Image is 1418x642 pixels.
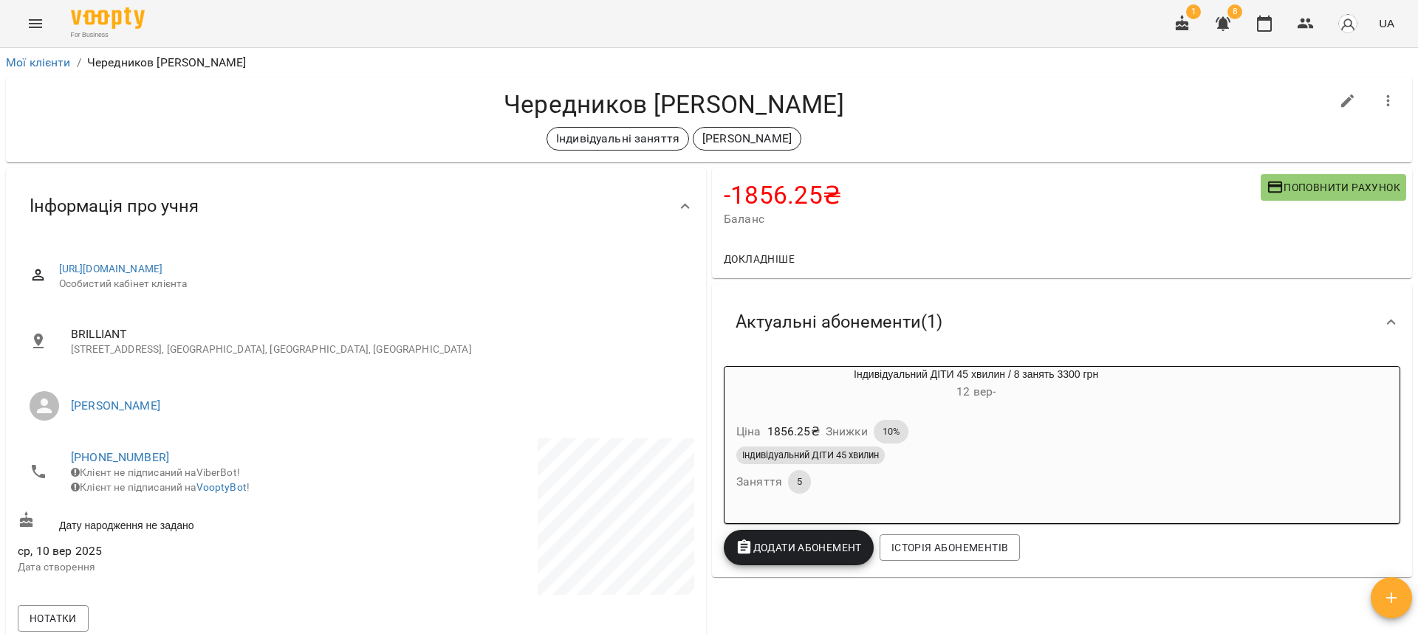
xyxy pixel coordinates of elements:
a: [PERSON_NAME] [71,398,160,413]
li: / [77,54,81,72]
span: Історія абонементів [891,539,1008,556]
span: Додати Абонемент [736,539,862,556]
span: Клієнт не підписаний на ViberBot! [71,466,240,478]
span: Докладніше [724,250,795,268]
div: Інформація про учня [6,168,706,244]
p: Індивідуальні заняття [556,130,679,148]
button: Menu [18,6,53,41]
a: VooptyBot [196,481,247,493]
span: Поповнити рахунок [1267,179,1400,196]
h4: Чередников [PERSON_NAME] [18,89,1330,120]
p: [PERSON_NAME] [702,130,792,148]
a: Мої клієнти [6,55,71,69]
h4: -1856.25 ₴ [724,180,1261,210]
button: Поповнити рахунок [1261,174,1406,201]
p: 1856.25 ₴ [767,423,820,441]
button: Додати Абонемент [724,530,874,565]
button: Індивідуальний ДІТИ 45 хвилин / 8 занять 3300 грн12 вер- Ціна1856.25₴Знижки10%Індивідуальний ДІТИ... [725,367,1227,511]
span: Актуальні абонементи ( 1 ) [736,311,942,334]
span: Баланс [724,210,1261,228]
p: Дата створення [18,560,353,575]
span: 5 [788,475,811,489]
div: Індивідуальний ДІТИ 45 хвилин / 8 занять 3300 грн [725,367,1227,402]
p: [STREET_ADDRESS], [GEOGRAPHIC_DATA], [GEOGRAPHIC_DATA], [GEOGRAPHIC_DATA] [71,342,682,357]
h6: Заняття [736,472,782,492]
span: ср, 10 вер 2025 [18,542,353,560]
div: Актуальні абонементи(1) [712,284,1412,360]
img: Voopty Logo [71,7,145,29]
h6: Ціна [736,421,761,442]
span: 1 [1186,4,1201,19]
nav: breadcrumb [6,54,1412,72]
img: avatar_s.png [1337,13,1358,34]
span: 8 [1227,4,1242,19]
span: BRILLIANT [71,325,682,343]
span: UA [1379,15,1394,31]
a: [URL][DOMAIN_NAME] [59,263,163,275]
span: Інформація про учня [30,195,199,218]
span: For Business [71,30,145,40]
span: Нотатки [30,610,77,627]
a: [PHONE_NUMBER] [71,450,169,464]
span: 10% [874,425,908,438]
button: Нотатки [18,605,89,632]
span: Особистий кабінет клієнта [59,277,682,291]
button: Докладніше [718,246,801,272]
div: Дату народження не задано [15,508,356,536]
span: Індивідуальний ДІТИ 45 хвилин [736,449,885,462]
p: Чередников [PERSON_NAME] [87,54,247,72]
div: Індивідуальні заняття [547,127,689,151]
button: Історія абонементів [880,534,1020,561]
button: UA [1373,10,1400,37]
div: [PERSON_NAME] [693,127,801,151]
span: 12 вер - [956,384,996,398]
h6: Знижки [826,421,868,442]
span: Клієнт не підписаний на ! [71,481,250,493]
